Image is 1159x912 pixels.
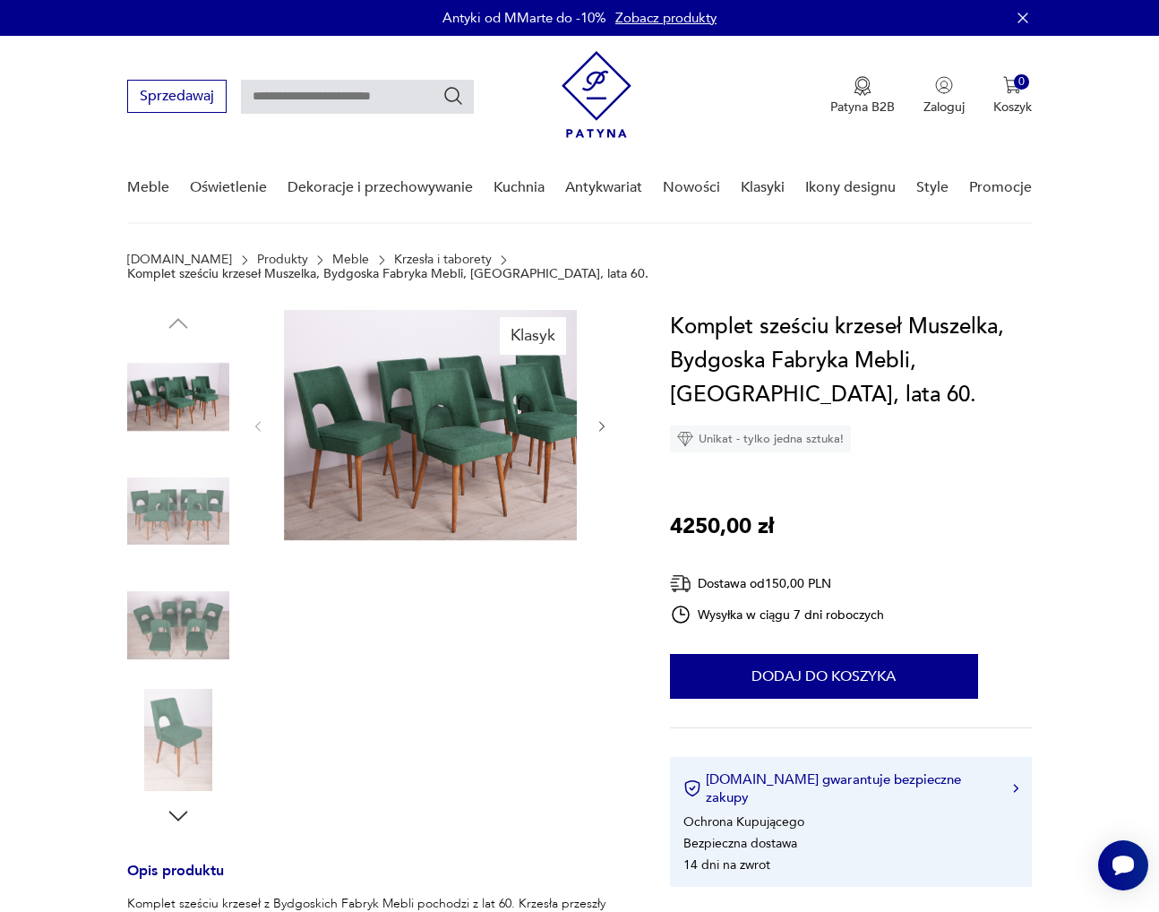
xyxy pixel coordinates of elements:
p: Komplet sześciu krzeseł Muszelka, Bydgoska Fabryka Mebli, [GEOGRAPHIC_DATA], lata 60. [127,267,648,281]
a: Sprzedawaj [127,91,227,104]
img: Ikona dostawy [670,572,691,595]
button: 0Koszyk [993,76,1032,116]
img: Ikonka użytkownika [935,76,953,94]
img: Zdjęcie produktu Komplet sześciu krzeseł Muszelka, Bydgoska Fabryka Mebli, Polska, lata 60. [127,689,229,791]
button: Dodaj do koszyka [670,654,978,699]
a: Style [916,153,949,222]
li: 14 dni na zwrot [683,856,770,873]
li: Ochrona Kupującego [683,813,804,830]
button: Szukaj [442,85,464,107]
img: Ikona certyfikatu [683,779,701,797]
button: [DOMAIN_NAME] gwarantuje bezpieczne zakupy [683,770,1018,806]
a: Dekoracje i przechowywanie [288,153,473,222]
a: Ikona medaluPatyna B2B [830,76,895,116]
img: Zdjęcie produktu Komplet sześciu krzeseł Muszelka, Bydgoska Fabryka Mebli, Polska, lata 60. [127,574,229,676]
a: Kuchnia [494,153,545,222]
p: 4250,00 zł [670,510,774,544]
a: Promocje [969,153,1032,222]
a: Nowości [663,153,720,222]
img: Zdjęcie produktu Komplet sześciu krzeseł Muszelka, Bydgoska Fabryka Mebli, Polska, lata 60. [127,460,229,563]
a: Produkty [257,253,308,267]
button: Patyna B2B [830,76,895,116]
p: Patyna B2B [830,99,895,116]
img: Ikona koszyka [1003,76,1021,94]
img: Zdjęcie produktu Komplet sześciu krzeseł Muszelka, Bydgoska Fabryka Mebli, Polska, lata 60. [127,346,229,448]
img: Patyna - sklep z meblami i dekoracjami vintage [562,51,631,138]
img: Zdjęcie produktu Komplet sześciu krzeseł Muszelka, Bydgoska Fabryka Mebli, Polska, lata 60. [284,310,630,540]
h3: Opis produktu [127,865,627,895]
li: Bezpieczna dostawa [683,835,797,852]
div: Unikat - tylko jedna sztuka! [670,426,851,452]
p: Koszyk [993,99,1032,116]
p: Zaloguj [923,99,965,116]
img: Ikona strzałki w prawo [1013,784,1018,793]
p: Antyki od MMarte do -10% [442,9,606,27]
div: 0 [1014,74,1029,90]
h1: Komplet sześciu krzeseł Muszelka, Bydgoska Fabryka Mebli, [GEOGRAPHIC_DATA], lata 60. [670,310,1032,412]
a: Zobacz produkty [615,9,717,27]
img: Ikona medalu [854,76,871,96]
a: Antykwariat [565,153,642,222]
a: Klasyki [741,153,785,222]
div: Wysyłka w ciągu 7 dni roboczych [670,604,885,625]
a: Meble [332,253,369,267]
a: Ikony designu [805,153,896,222]
a: Krzesła i taborety [394,253,492,267]
button: Sprzedawaj [127,80,227,113]
iframe: Smartsupp widget button [1098,840,1148,890]
a: Oświetlenie [190,153,267,222]
a: [DOMAIN_NAME] [127,253,232,267]
a: Meble [127,153,169,222]
div: Dostawa od 150,00 PLN [670,572,885,595]
div: Klasyk [500,317,566,355]
button: Zaloguj [923,76,965,116]
img: Ikona diamentu [677,431,693,447]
